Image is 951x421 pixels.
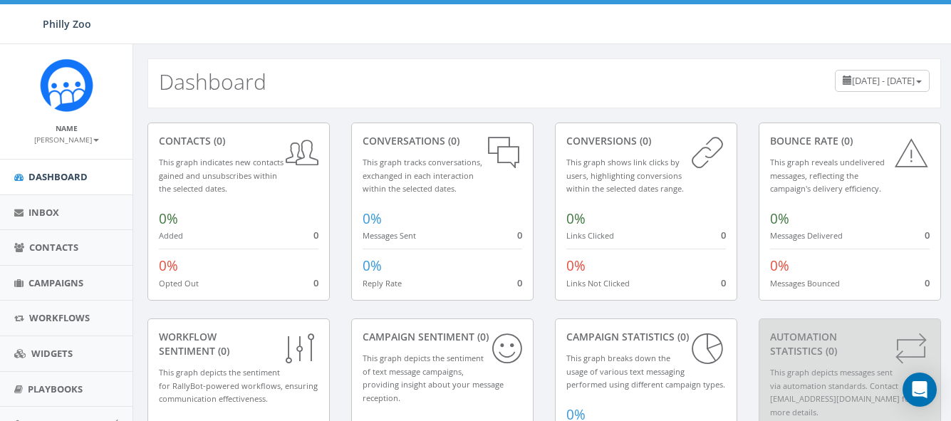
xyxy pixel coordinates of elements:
[925,229,930,241] span: 0
[517,276,522,289] span: 0
[925,276,930,289] span: 0
[29,241,78,254] span: Contacts
[29,311,90,324] span: Workflows
[159,209,178,228] span: 0%
[363,353,504,403] small: This graph depicts the sentiment of text message campaigns, providing insight about your message ...
[823,344,837,358] span: (0)
[363,134,522,148] div: conversations
[566,353,725,390] small: This graph breaks down the usage of various text messaging performed using different campaign types.
[28,206,59,219] span: Inbox
[34,132,99,145] a: [PERSON_NAME]
[566,230,614,241] small: Links Clicked
[363,209,382,228] span: 0%
[363,330,522,344] div: Campaign Sentiment
[34,135,99,145] small: [PERSON_NAME]
[159,157,284,194] small: This graph indicates new contacts gained and unsubscribes within the selected dates.
[28,170,88,183] span: Dashboard
[770,157,885,194] small: This graph reveals undelivered messages, reflecting the campaign's delivery efficiency.
[770,230,843,241] small: Messages Delivered
[770,278,840,289] small: Messages Bounced
[770,367,913,417] small: This graph depicts messages sent via automation standards. Contact [EMAIL_ADDRESS][DOMAIN_NAME] f...
[363,230,416,241] small: Messages Sent
[159,256,178,275] span: 0%
[637,134,651,147] span: (0)
[566,134,726,148] div: conversions
[363,157,482,194] small: This graph tracks conversations, exchanged in each interaction within the selected dates.
[770,330,930,358] div: Automation Statistics
[770,256,789,275] span: 0%
[43,17,91,31] span: Philly Zoo
[40,58,93,112] img: Rally_Corp_Icon_1.png
[31,347,73,360] span: Widgets
[211,134,225,147] span: (0)
[770,209,789,228] span: 0%
[159,134,318,148] div: contacts
[363,256,382,275] span: 0%
[566,278,630,289] small: Links Not Clicked
[28,276,83,289] span: Campaigns
[313,276,318,289] span: 0
[445,134,459,147] span: (0)
[159,230,183,241] small: Added
[159,70,266,93] h2: Dashboard
[517,229,522,241] span: 0
[159,278,199,289] small: Opted Out
[159,367,318,404] small: This graph depicts the sentiment for RallyBot-powered workflows, ensuring communication effective...
[675,330,689,343] span: (0)
[313,229,318,241] span: 0
[838,134,853,147] span: (0)
[566,157,684,194] small: This graph shows link clicks by users, highlighting conversions within the selected dates range.
[215,344,229,358] span: (0)
[770,134,930,148] div: Bounce Rate
[852,74,915,87] span: [DATE] - [DATE]
[363,278,402,289] small: Reply Rate
[56,123,78,133] small: Name
[721,276,726,289] span: 0
[566,209,586,228] span: 0%
[566,256,586,275] span: 0%
[159,330,318,358] div: Workflow Sentiment
[721,229,726,241] span: 0
[903,373,937,407] div: Open Intercom Messenger
[566,330,726,344] div: Campaign Statistics
[474,330,489,343] span: (0)
[28,383,83,395] span: Playbooks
